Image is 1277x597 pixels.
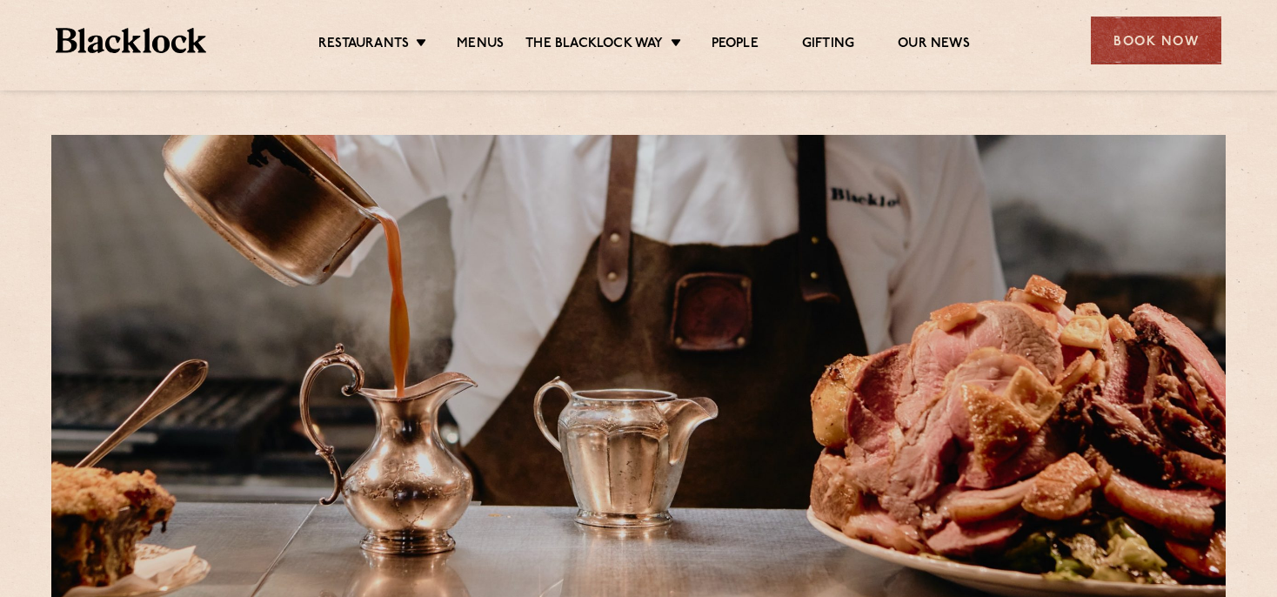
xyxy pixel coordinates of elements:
div: Book Now [1091,17,1221,64]
a: Gifting [802,36,854,55]
a: Our News [898,36,970,55]
img: BL_Textured_Logo-footer-cropped.svg [56,28,206,53]
a: People [712,36,759,55]
a: Restaurants [318,36,409,55]
a: Menus [457,36,504,55]
a: The Blacklock Way [525,36,663,55]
